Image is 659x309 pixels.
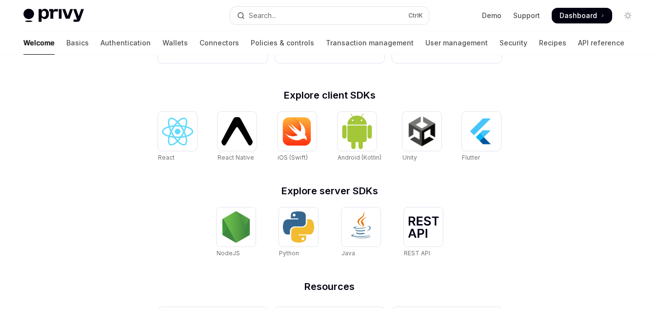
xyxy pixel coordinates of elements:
a: Demo [482,11,501,21]
img: Flutter [466,116,497,147]
span: Ctrl K [408,12,423,20]
a: Authentication [100,31,151,55]
img: iOS (Swift) [281,117,313,146]
a: Android (Kotlin)Android (Kotlin) [338,112,381,163]
img: Unity [406,116,438,147]
span: NodeJS [217,249,240,257]
h2: Resources [158,282,501,291]
a: REST APIREST API [404,207,443,258]
a: Security [499,31,527,55]
a: User management [425,31,488,55]
span: Java [341,249,355,257]
a: JavaJava [341,207,380,258]
span: Dashboard [559,11,597,21]
a: API reference [578,31,624,55]
a: Wallets [162,31,188,55]
img: Python [283,211,314,243]
img: React Native [221,117,253,145]
a: Recipes [539,31,566,55]
span: React [158,154,175,161]
a: Basics [66,31,89,55]
a: Welcome [23,31,55,55]
button: Toggle dark mode [620,8,636,23]
span: iOS (Swift) [278,154,308,161]
a: Support [513,11,540,21]
span: Unity [402,154,417,161]
a: React NativeReact Native [218,112,257,163]
a: UnityUnity [402,112,441,163]
h2: Explore server SDKs [158,186,501,196]
img: Android (Kotlin) [341,113,373,149]
div: Search... [249,10,276,21]
a: iOS (Swift)iOS (Swift) [278,112,317,163]
span: Android (Kotlin) [338,154,381,161]
span: REST API [404,249,430,257]
img: light logo [23,9,84,22]
span: Python [279,249,299,257]
a: PythonPython [279,207,318,258]
a: Dashboard [552,8,612,23]
img: REST API [408,216,439,238]
a: Connectors [200,31,239,55]
img: Java [345,211,377,243]
img: React [162,118,193,145]
a: ReactReact [158,112,197,163]
a: Policies & controls [251,31,314,55]
h2: Explore client SDKs [158,90,501,100]
a: Transaction management [326,31,414,55]
img: NodeJS [220,211,252,243]
span: Flutter [462,154,480,161]
a: NodeJSNodeJS [217,207,256,258]
span: React Native [218,154,254,161]
a: FlutterFlutter [462,112,501,163]
button: Open search [230,7,429,24]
